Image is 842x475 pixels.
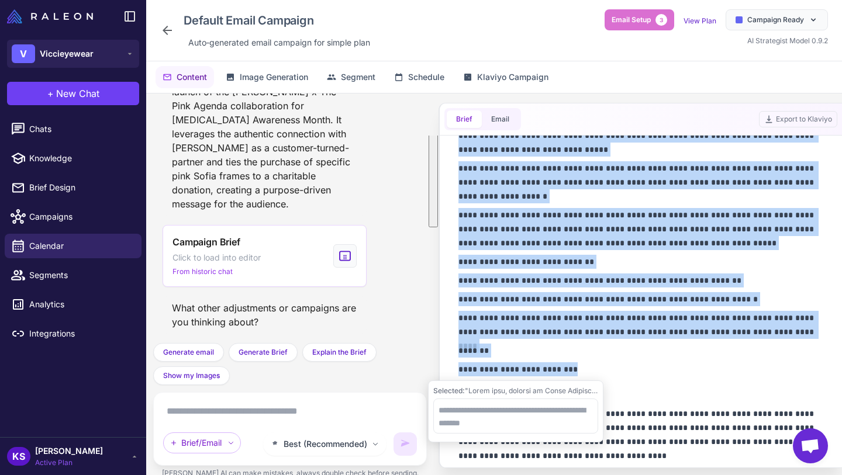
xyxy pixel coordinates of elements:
a: Integrations [5,321,142,346]
button: Content [156,66,214,88]
span: Campaign Ready [747,15,804,25]
span: Brief Design [29,181,132,194]
a: Chats [5,117,142,141]
span: Generate Brief [239,347,288,358]
span: [PERSON_NAME] [35,445,103,457]
div: Click to edit description [184,34,375,51]
span: Segments [29,269,132,282]
span: Campaign Brief [172,235,240,249]
span: Explain the Brief [312,347,367,358]
span: Auto‑generated email campaign for simple plan [188,36,370,49]
span: Campaigns [29,210,132,223]
span: Klaviyo Campaign [477,71,548,84]
button: +New Chat [7,82,139,105]
span: Email Setup [612,15,651,25]
span: Active Plan [35,457,103,468]
div: "Lorem ipsu, dolorsi am Conse Adipisc. E’s doeiusm te inc utlab etdolor magn aliqua eni admi veni... [433,386,598,396]
span: Selected: [433,386,465,395]
button: Klaviyo Campaign [456,66,555,88]
span: Best (Recommended) [284,438,367,450]
div: What other adjustments or campaigns are you thinking about? [163,296,367,334]
button: Brief [447,110,482,128]
button: Image Generation [219,66,315,88]
span: + [47,86,54,100]
button: Email Setup3 [605,9,674,30]
span: Content [177,71,207,84]
button: VViccieyewear [7,40,139,68]
span: 3 [655,14,667,26]
button: Schedule [387,66,451,88]
div: KS [7,447,30,466]
a: Raleon Logo [7,9,98,23]
span: From historic chat [172,266,233,277]
button: Generate email [153,343,224,362]
span: Generate email [163,347,214,358]
a: Analytics [5,292,142,317]
div: Here is the brief for [PERSON_NAME]'s newsletter. This campaign focuses on the launch of the [PER... [163,52,367,216]
a: Campaigns [5,204,142,229]
div: V [12,44,35,63]
span: Segment [341,71,375,84]
button: Best (Recommended) [263,432,387,456]
button: Export to Klaviyo [759,111,837,127]
span: Knowledge [29,152,132,165]
button: Email [482,110,519,128]
div: Brief/Email [163,432,241,453]
span: Schedule [408,71,444,84]
span: Calendar [29,240,132,252]
a: Knowledge [5,146,142,171]
span: New Chat [56,86,99,100]
span: Chats [29,123,132,136]
span: Image Generation [240,71,308,84]
a: View Plan [684,16,716,25]
button: Segment [320,66,382,88]
img: Raleon Logo [7,9,93,23]
span: Show my Images [163,370,220,381]
a: Segments [5,263,142,287]
div: Click to edit campaign name [179,9,375,32]
button: Generate Brief [229,343,298,362]
button: Show my Images [153,366,230,385]
span: Integrations [29,327,132,340]
span: Analytics [29,298,132,311]
a: Calendar [5,234,142,258]
button: Explain the Brief [302,343,377,362]
span: AI Strategist Model 0.9.2 [747,36,828,45]
span: Viccieyewear [40,47,94,60]
a: Brief Design [5,175,142,200]
div: Open chat [793,428,828,463]
span: Click to load into editor [172,251,261,264]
